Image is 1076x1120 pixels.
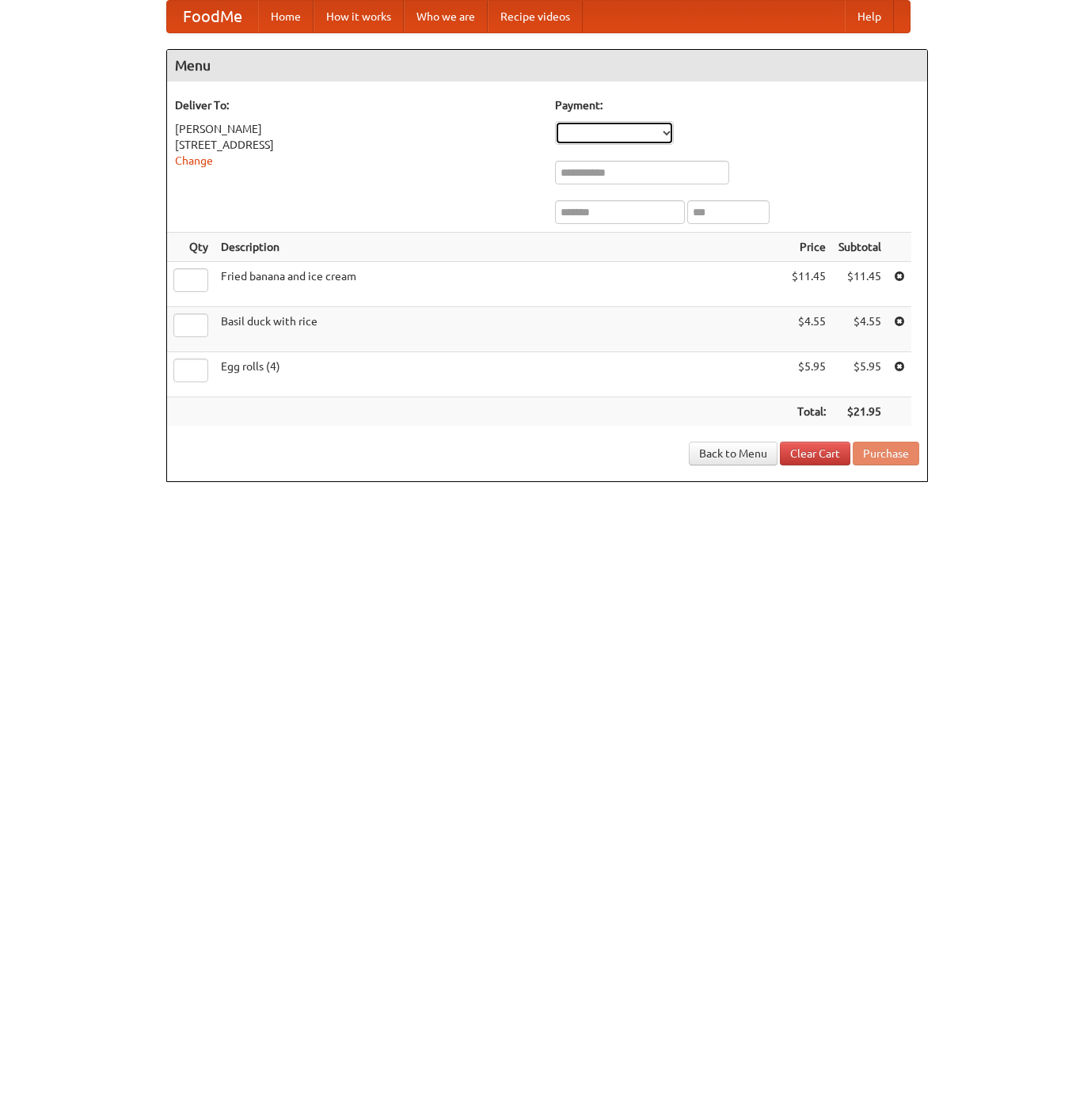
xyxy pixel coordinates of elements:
[175,154,213,167] a: Change
[215,262,785,307] td: Fried banana and ice cream
[215,307,785,352] td: Basil duck with rice
[785,233,832,262] th: Price
[215,233,785,262] th: Description
[258,1,314,32] a: Home
[832,233,888,262] th: Subtotal
[785,307,832,352] td: $4.55
[314,1,404,32] a: How it works
[175,97,539,113] h5: Deliver To:
[832,397,888,427] th: $21.95
[780,442,850,465] a: Clear Cart
[167,50,927,82] h4: Menu
[832,352,888,397] td: $5.95
[404,1,488,32] a: Who we are
[845,1,894,32] a: Help
[832,262,888,307] td: $11.45
[853,442,919,465] button: Purchase
[689,442,778,465] a: Back to Menu
[785,397,832,427] th: Total:
[175,121,539,137] div: [PERSON_NAME]
[167,1,258,32] a: FoodMe
[167,233,215,262] th: Qty
[832,307,888,352] td: $4.55
[215,352,785,397] td: Egg rolls (4)
[175,137,539,153] div: [STREET_ADDRESS]
[785,352,832,397] td: $5.95
[488,1,583,32] a: Recipe videos
[555,97,919,113] h5: Payment:
[785,262,832,307] td: $11.45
